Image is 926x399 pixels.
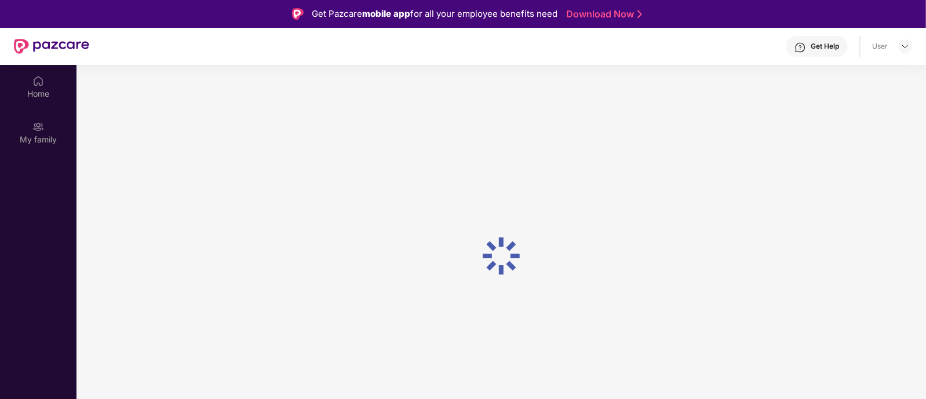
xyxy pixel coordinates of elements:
img: New Pazcare Logo [14,39,89,54]
img: Logo [292,8,304,20]
a: Download Now [566,8,639,20]
div: Get Help [811,42,839,51]
img: Stroke [637,8,642,20]
img: svg+xml;base64,PHN2ZyB3aWR0aD0iMjAiIGhlaWdodD0iMjAiIHZpZXdCb3g9IjAgMCAyMCAyMCIgZmlsbD0ibm9uZSIgeG... [32,121,44,133]
div: User [872,42,888,51]
img: svg+xml;base64,PHN2ZyBpZD0iRHJvcGRvd24tMzJ4MzIiIHhtbG5zPSJodHRwOi8vd3d3LnczLm9yZy8yMDAwL3N2ZyIgd2... [901,42,910,51]
img: svg+xml;base64,PHN2ZyBpZD0iSG9tZSIgeG1sbnM9Imh0dHA6Ly93d3cudzMub3JnLzIwMDAvc3ZnIiB3aWR0aD0iMjAiIG... [32,75,44,87]
img: svg+xml;base64,PHN2ZyBpZD0iSGVscC0zMngzMiIgeG1sbnM9Imh0dHA6Ly93d3cudzMub3JnLzIwMDAvc3ZnIiB3aWR0aD... [794,42,806,53]
div: Get Pazcare for all your employee benefits need [312,7,557,21]
strong: mobile app [362,8,410,19]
